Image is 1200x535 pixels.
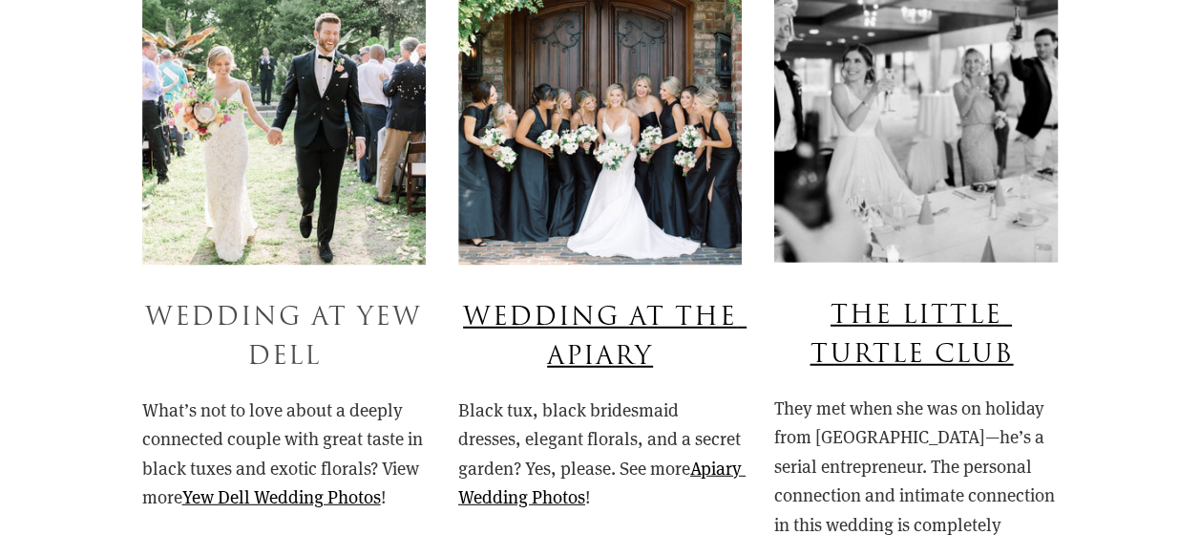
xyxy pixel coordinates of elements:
[182,484,381,508] a: Yew Dell Wedding Photos
[463,299,747,375] a: Wedding At The Apiary
[142,396,426,512] p: What’s not to love about a deeply connected couple with great taste in black tuxes and exotic flo...
[145,299,432,375] a: Wedding at Yew Dell
[810,297,1013,374] a: The Little Turtle Club
[458,396,742,512] p: Black tux, black bridesmaid dresses, elegant florals, and a secret garden? Yes, please. See more !
[458,456,746,508] a: Apiary Wedding Photos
